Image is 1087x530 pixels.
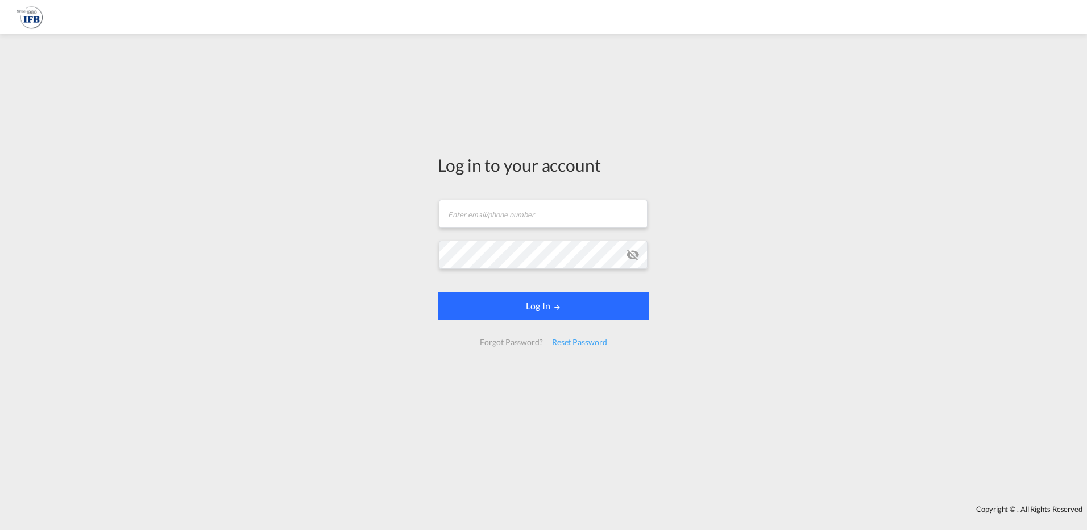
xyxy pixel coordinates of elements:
[626,248,640,262] md-icon: icon-eye-off
[17,5,43,30] img: de31bbe0256b11eebba44b54815f083d.png
[439,200,648,228] input: Enter email/phone number
[438,153,649,177] div: Log in to your account
[547,332,612,353] div: Reset Password
[438,292,649,320] button: LOGIN
[475,332,547,353] div: Forgot Password?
